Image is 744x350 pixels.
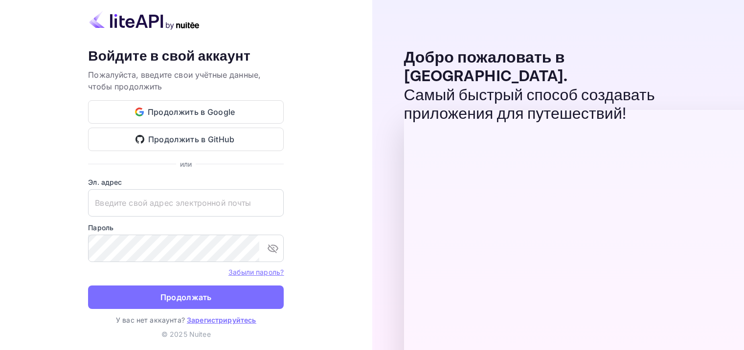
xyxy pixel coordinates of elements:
[88,189,284,217] input: Введите свой адрес электронной почты
[228,267,284,277] a: Забыли пароль?
[88,128,284,151] button: Продолжить в GitHub
[404,86,655,124] ya-tr-span: Самый быстрый способ создавать приложения для путешествий!
[180,160,192,168] ya-tr-span: или
[148,133,235,146] ya-tr-span: Продолжить в GitHub
[88,70,261,91] ya-tr-span: Пожалуйста, введите свои учётные данные, чтобы продолжить
[88,100,284,124] button: Продолжить в Google
[116,316,185,324] ya-tr-span: У вас нет аккаунта?
[88,178,122,186] ya-tr-span: Эл. адрес
[187,316,256,324] a: Зарегистрируйтесь
[404,48,568,87] ya-tr-span: Добро пожаловать в [GEOGRAPHIC_DATA].
[228,268,284,276] ya-tr-span: Забыли пароль?
[88,47,250,66] ya-tr-span: Войдите в свой аккаунт
[161,330,211,338] ya-tr-span: © 2025 Nuitee
[88,223,113,232] ya-tr-span: Пароль
[148,106,235,119] ya-tr-span: Продолжить в Google
[88,11,201,30] img: liteapi
[160,291,212,304] ya-tr-span: Продолжать
[263,239,283,258] button: переключить видимость пароля
[88,285,284,309] button: Продолжать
